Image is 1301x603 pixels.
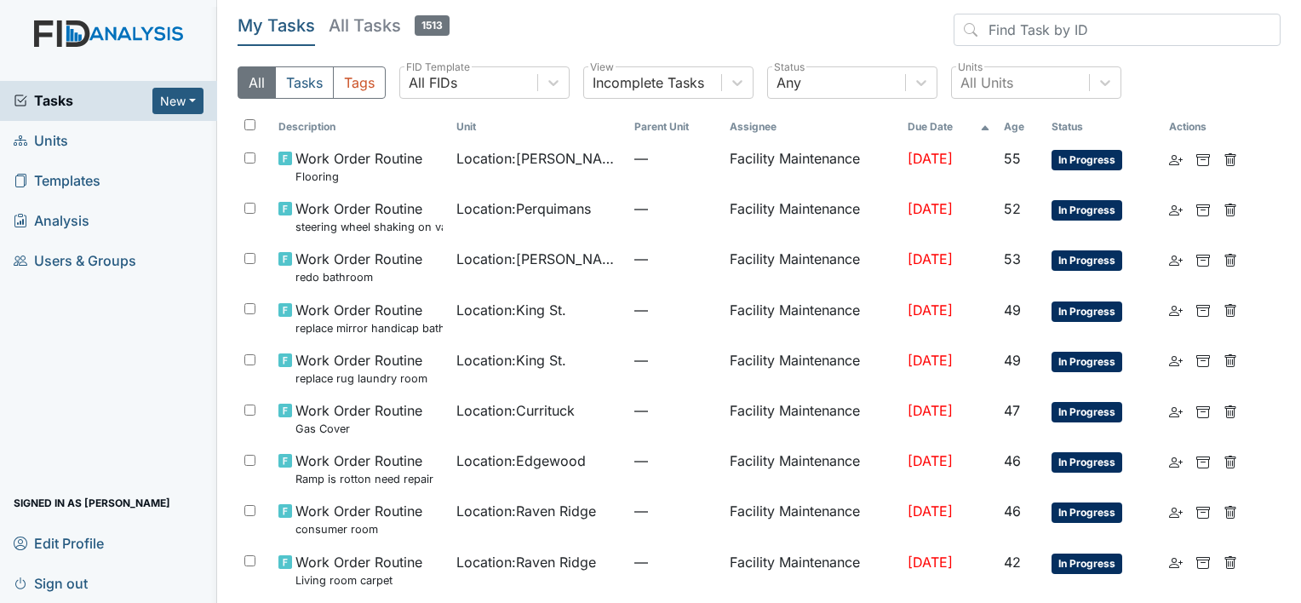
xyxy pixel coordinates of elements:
span: In Progress [1052,150,1122,170]
div: Any [777,72,801,93]
th: Assignee [723,112,901,141]
a: Archive [1196,400,1210,421]
td: Facility Maintenance [723,494,901,544]
span: In Progress [1052,554,1122,574]
span: 47 [1004,402,1020,419]
span: — [634,350,716,370]
span: 49 [1004,301,1021,319]
td: Facility Maintenance [723,242,901,292]
a: Archive [1196,501,1210,521]
a: Delete [1224,198,1237,219]
span: [DATE] [908,301,953,319]
span: 1513 [415,15,450,36]
a: Delete [1224,249,1237,269]
th: Toggle SortBy [272,112,450,141]
input: Toggle All Rows Selected [244,119,255,130]
a: Archive [1196,148,1210,169]
small: Living room carpet [295,572,422,589]
div: All Units [960,72,1013,93]
span: — [634,300,716,320]
button: Tags [333,66,386,99]
span: Work Order Routine replace mirror handicap bathroom [295,300,443,336]
span: 52 [1004,200,1021,217]
span: 46 [1004,452,1021,469]
span: Work Order Routine Ramp is rotton need repair [295,451,433,487]
span: — [634,400,716,421]
span: In Progress [1052,402,1122,422]
span: [DATE] [908,250,953,267]
a: Archive [1196,249,1210,269]
span: Signed in as [PERSON_NAME] [14,490,170,516]
small: Ramp is rotton need repair [295,471,433,487]
a: Archive [1196,350,1210,370]
span: Work Order Routine Living room carpet [295,552,422,589]
span: [DATE] [908,200,953,217]
th: Actions [1162,112,1247,141]
input: Find Task by ID [954,14,1281,46]
span: In Progress [1052,502,1122,523]
span: Sign out [14,570,88,596]
td: Facility Maintenance [723,343,901,393]
a: Delete [1224,501,1237,521]
span: [DATE] [908,402,953,419]
small: replace rug laundry room [295,370,427,387]
th: Toggle SortBy [628,112,723,141]
a: Delete [1224,400,1237,421]
span: In Progress [1052,250,1122,271]
span: Users & Groups [14,248,136,274]
small: consumer room [295,521,422,537]
td: Facility Maintenance [723,545,901,595]
a: Delete [1224,451,1237,471]
span: Work Order Routine replace rug laundry room [295,350,427,387]
a: Delete [1224,350,1237,370]
span: Analysis [14,208,89,234]
span: In Progress [1052,452,1122,473]
span: Location : [PERSON_NAME] [456,249,621,269]
td: Facility Maintenance [723,293,901,343]
span: Templates [14,168,100,194]
a: Delete [1224,300,1237,320]
td: Facility Maintenance [723,192,901,242]
span: [DATE] [908,150,953,167]
span: Location : [PERSON_NAME]. [456,148,621,169]
span: [DATE] [908,452,953,469]
span: Location : King St. [456,300,566,320]
div: Incomplete Tasks [593,72,704,93]
span: [DATE] [908,554,953,571]
span: — [634,501,716,521]
span: Work Order Routine redo bathroom [295,249,422,285]
span: 49 [1004,352,1021,369]
small: redo bathroom [295,269,422,285]
td: Facility Maintenance [723,393,901,444]
span: In Progress [1052,301,1122,322]
span: — [634,198,716,219]
small: Flooring [295,169,422,185]
small: Gas Cover [295,421,422,437]
td: Facility Maintenance [723,141,901,192]
span: Work Order Routine steering wheel shaking on van [295,198,443,235]
span: [DATE] [908,502,953,520]
span: Location : Currituck [456,400,575,421]
span: Location : Raven Ridge [456,501,596,521]
span: 42 [1004,554,1021,571]
span: [DATE] [908,352,953,369]
span: Work Order Routine Gas Cover [295,400,422,437]
td: Facility Maintenance [723,444,901,494]
button: New [152,88,203,114]
th: Toggle SortBy [450,112,628,141]
span: In Progress [1052,200,1122,221]
a: Delete [1224,148,1237,169]
a: Archive [1196,451,1210,471]
button: All [238,66,276,99]
small: steering wheel shaking on van [295,219,443,235]
span: In Progress [1052,352,1122,372]
span: 46 [1004,502,1021,520]
th: Toggle SortBy [1045,112,1162,141]
div: All FIDs [409,72,457,93]
div: Type filter [238,66,386,99]
span: Tasks [14,90,152,111]
span: Location : King St. [456,350,566,370]
span: Location : Edgewood [456,451,586,471]
span: 55 [1004,150,1021,167]
button: Tasks [275,66,334,99]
